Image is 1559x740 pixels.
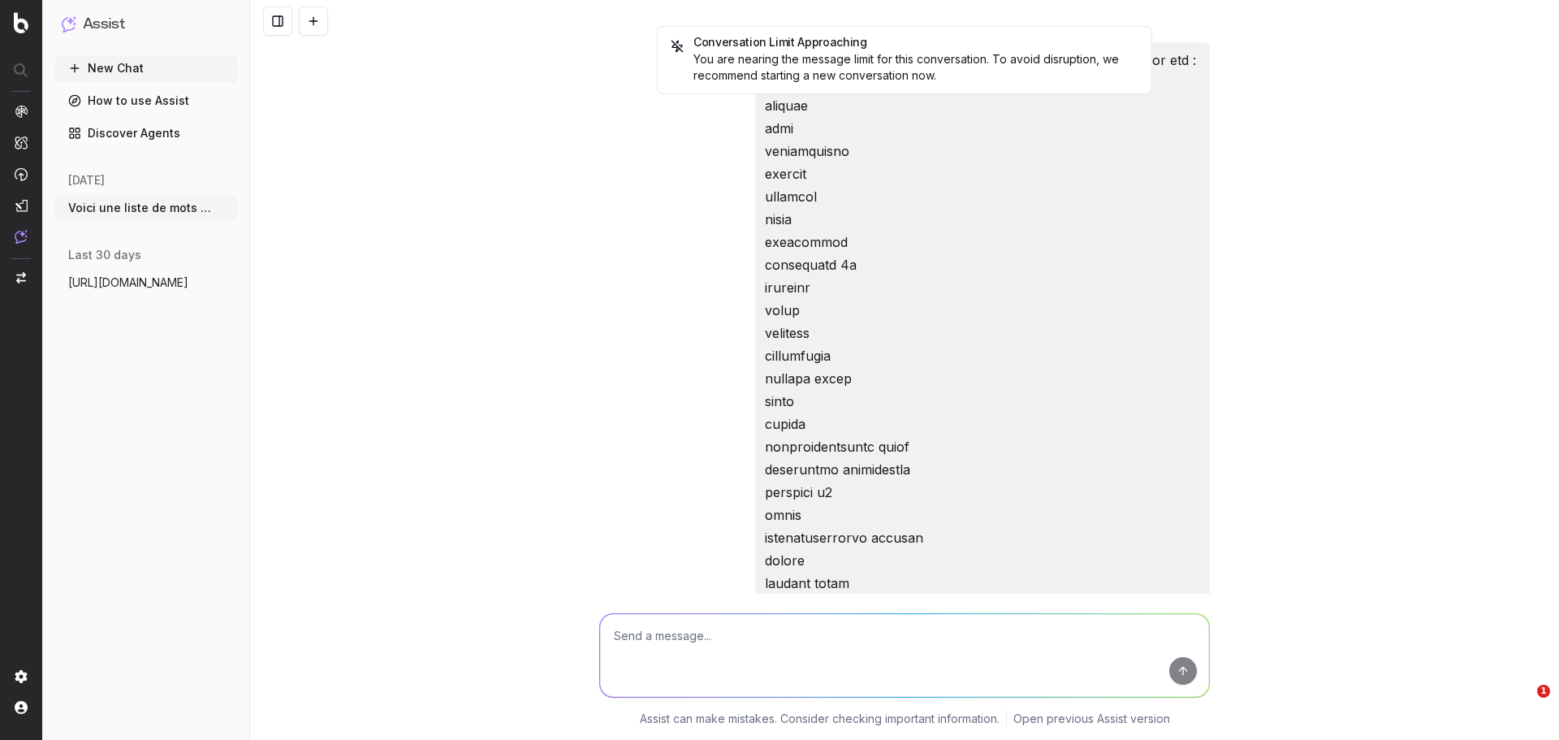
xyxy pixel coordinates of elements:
[15,136,28,149] img: Intelligence
[14,12,28,33] img: Botify logo
[640,711,1000,727] p: Assist can make mistakes. Consider checking important information.
[55,88,237,114] a: How to use Assist
[62,13,231,36] button: Assist
[83,13,125,36] h1: Assist
[15,670,28,683] img: Setting
[68,247,141,263] span: last 30 days
[68,172,105,188] span: [DATE]
[15,199,28,212] img: Studio
[1504,685,1543,724] iframe: Intercom live chat
[15,105,28,118] img: Analytics
[15,230,28,244] img: Assist
[1537,685,1550,698] span: 1
[55,120,237,146] a: Discover Agents
[62,16,76,32] img: Assist
[16,272,26,283] img: Switch project
[15,701,28,714] img: My account
[671,37,1138,48] h5: Conversation Limit Approaching
[68,275,188,291] span: [URL][DOMAIN_NAME]
[55,55,237,81] button: New Chat
[671,51,1138,84] div: You are nearing the message limit for this conversation. To avoid disruption, we recommend starti...
[68,200,211,216] span: Voici une liste de mots clés, donne moi
[15,167,28,181] img: Activation
[55,270,237,296] button: [URL][DOMAIN_NAME]
[1013,711,1170,727] a: Open previous Assist version
[55,195,237,221] button: Voici une liste de mots clés, donne moi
